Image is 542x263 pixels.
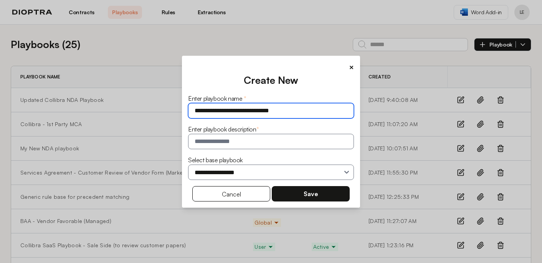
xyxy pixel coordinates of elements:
button: Save [272,186,350,201]
div: Enter playbook name [188,94,354,103]
div: Create New [188,73,354,88]
div: Enter playbook description [188,125,354,134]
button: Cancel [192,186,270,201]
div: Select base playbook [188,155,354,165]
button: × [349,62,354,73]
